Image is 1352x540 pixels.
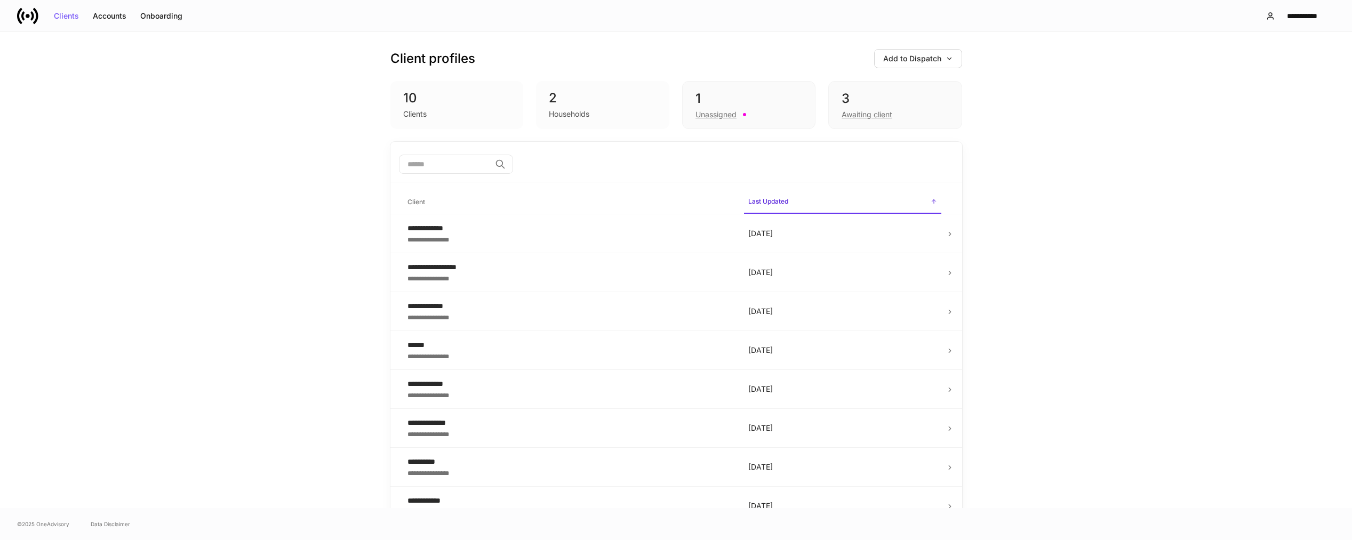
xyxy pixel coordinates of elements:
p: [DATE] [748,267,937,278]
h6: Client [407,197,425,207]
h3: Client profiles [390,50,475,67]
p: [DATE] [748,501,937,511]
div: 1 [695,90,802,107]
p: [DATE] [748,345,937,356]
button: Clients [47,7,86,25]
div: Clients [403,109,427,119]
span: Client [403,191,735,213]
div: 3 [842,90,948,107]
div: Awaiting client [842,109,892,120]
div: Households [549,109,589,119]
p: [DATE] [748,423,937,433]
div: Unassigned [695,109,737,120]
button: Add to Dispatch [874,49,962,68]
a: Data Disclaimer [91,520,130,528]
div: Clients [54,12,79,20]
p: [DATE] [748,306,937,317]
div: Onboarding [140,12,182,20]
div: 3Awaiting client [828,81,962,129]
div: 1Unassigned [682,81,815,129]
p: [DATE] [748,384,937,394]
h6: Last Updated [748,196,788,206]
div: Add to Dispatch [883,55,953,62]
p: [DATE] [748,462,937,472]
div: 10 [403,90,511,107]
button: Onboarding [133,7,189,25]
span: Last Updated [744,191,941,214]
p: [DATE] [748,228,937,239]
div: Accounts [93,12,126,20]
button: Accounts [86,7,133,25]
div: 2 [549,90,657,107]
span: © 2025 OneAdvisory [17,520,69,528]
